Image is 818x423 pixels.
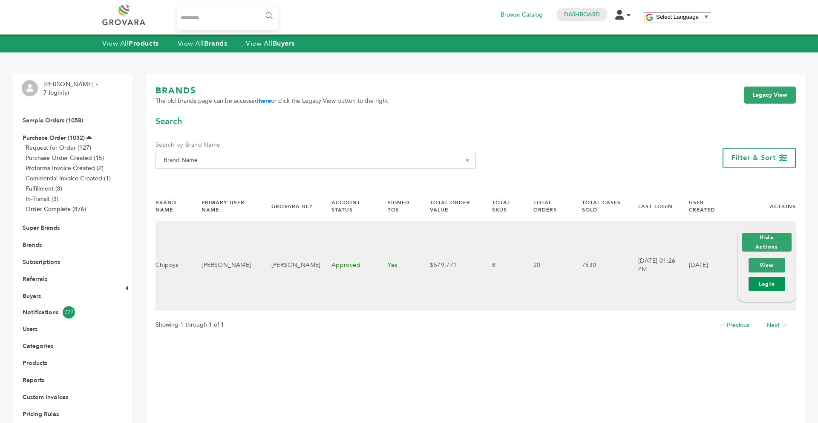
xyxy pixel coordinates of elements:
[571,221,628,310] td: 7530
[501,10,543,20] a: Browse Catalog
[23,342,53,350] a: Categories
[102,39,159,48] a: View AllProducts
[156,97,388,105] span: The old brands page can be accessed or click the Legacy View button to the right
[23,116,83,125] a: Sample Orders (1058)
[628,192,678,221] th: Last Login
[742,233,792,252] button: Hide Actions
[129,39,158,48] strong: Products
[744,87,796,104] a: Legacy View
[419,221,481,310] td: $579,771
[26,205,86,213] a: Order Complete (876)
[377,192,419,221] th: Signed TOS
[204,39,227,48] strong: Brands
[26,144,91,152] a: Request for Order (127)
[26,185,62,193] a: Fulfillment (8)
[732,153,776,162] span: Filter & Sort
[523,221,571,310] td: 20
[261,192,321,221] th: Grovara Rep
[26,164,104,172] a: Proforma Invoice Created (2)
[261,221,321,310] td: [PERSON_NAME]
[703,14,709,20] span: ▼
[156,85,388,97] h1: BRANDS
[719,321,749,329] a: ← Previous
[273,39,295,48] strong: Buyers
[259,97,271,105] a: here
[678,192,727,221] th: User Created
[156,152,476,169] span: Brand Name
[23,258,60,266] a: Subscriptions
[23,292,41,300] a: Buyers
[481,192,523,221] th: Total SKUs
[749,258,785,272] a: View
[156,192,191,221] th: Brand Name
[26,174,111,183] a: Commercial Invoice Created (1)
[564,11,600,18] a: Dashboard
[156,116,182,127] span: Search
[23,410,59,418] a: Pricing Rules
[156,320,224,330] p: Showing 1 through 1 of 1
[177,6,278,30] input: Search...
[23,359,47,367] a: Products
[678,221,727,310] td: [DATE]
[191,221,260,310] td: [PERSON_NAME]
[156,221,191,310] td: Chipoys
[23,306,109,319] a: Notifications772
[656,14,699,20] span: Select Language
[23,393,68,401] a: Custom Invoices
[727,192,796,221] th: Actions
[26,154,104,162] a: Purchase Order Created (15)
[523,192,571,221] th: Total Orders
[191,192,260,221] th: Primary User Name
[481,221,523,310] td: 8
[246,39,295,48] a: View AllBuyers
[749,277,785,291] a: Login
[23,224,60,232] a: Super Brands
[156,141,476,149] label: Search by Brand Name
[628,221,678,310] td: [DATE] 01:26 PM
[766,321,787,329] a: Next →
[23,134,85,142] a: Purchase Order (1032)
[419,192,481,221] th: Total Order Value
[23,325,37,333] a: Users
[63,306,75,319] span: 772
[22,80,38,96] img: profile.png
[321,192,377,221] th: Account Status
[178,39,228,48] a: View AllBrands
[321,221,377,310] td: Approved
[571,192,628,221] th: Total Cases Sold
[43,80,100,97] li: [PERSON_NAME] - 7 login(s)
[23,376,44,384] a: Reports
[656,14,709,20] a: Select Language​
[160,154,471,166] span: Brand Name
[26,195,58,203] a: In-Transit (3)
[23,241,42,249] a: Brands
[377,221,419,310] td: Yes
[23,275,47,283] a: Referrals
